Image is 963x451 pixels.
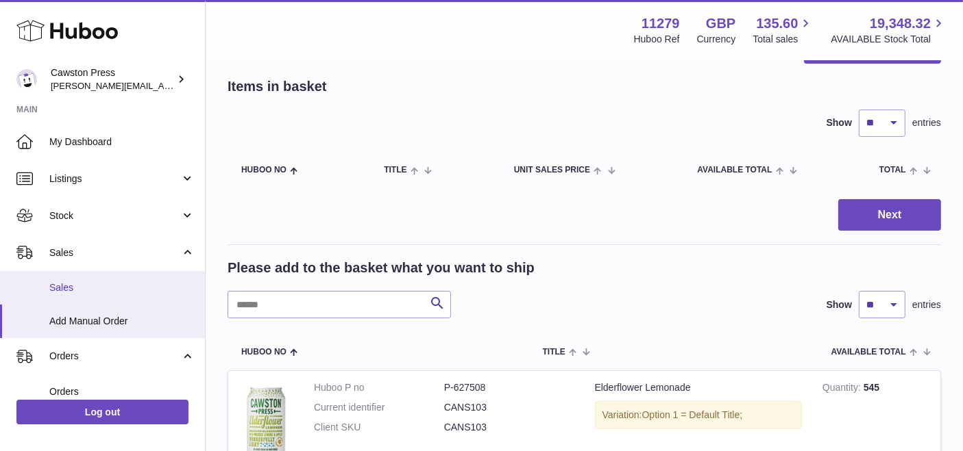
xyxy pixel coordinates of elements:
span: Add Manual Order [49,315,195,328]
span: Total [879,166,906,175]
span: Listings [49,172,180,185]
a: Log out [16,400,188,424]
h2: Items in basket [228,77,327,96]
div: Huboo Ref [634,33,680,46]
span: Option 1 = Default Title; [642,409,743,420]
span: entries [912,298,941,311]
img: thomas.carson@cawstonpress.com [16,69,37,90]
span: AVAILABLE Total [697,166,772,175]
dt: Current identifier [314,401,444,414]
dd: CANS103 [444,421,574,434]
strong: Quantity [822,382,864,396]
div: Currency [697,33,736,46]
span: AVAILABLE Total [831,348,906,357]
span: Orders [49,350,180,363]
a: 19,348.32 AVAILABLE Stock Total [831,14,947,46]
span: My Dashboard [49,136,195,149]
span: AVAILABLE Stock Total [831,33,947,46]
dt: Client SKU [314,421,444,434]
dd: CANS103 [444,401,574,414]
span: Unit Sales Price [514,166,590,175]
h2: Please add to the basket what you want to ship [228,259,535,277]
button: Next [838,199,941,231]
span: Total sales [753,33,814,46]
span: Stock [49,209,180,222]
div: Cawston Press [51,66,174,92]
strong: GBP [706,14,735,33]
span: entries [912,116,941,129]
span: Title [384,166,406,175]
div: Variation: [595,401,802,429]
span: Sales [49,281,195,294]
span: Huboo no [241,348,287,357]
label: Show [827,116,852,129]
span: 19,348.32 [870,14,931,33]
dd: P-627508 [444,381,574,394]
span: 135.60 [756,14,798,33]
span: Huboo no [241,166,287,175]
span: Sales [49,246,180,259]
span: Orders [49,385,195,398]
dt: Huboo P no [314,381,444,394]
strong: 11279 [642,14,680,33]
span: Title [543,348,565,357]
a: 135.60 Total sales [753,14,814,46]
span: [PERSON_NAME][EMAIL_ADDRESS][PERSON_NAME][DOMAIN_NAME] [51,80,348,91]
label: Show [827,298,852,311]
